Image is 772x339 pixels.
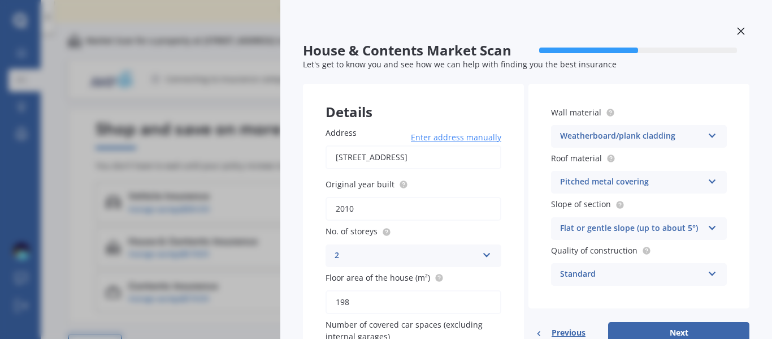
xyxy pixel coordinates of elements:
input: Enter year [326,197,501,221]
span: Floor area of the house (m²) [326,272,430,283]
div: Flat or gentle slope (up to about 5°) [560,222,703,235]
div: Standard [560,268,703,281]
input: Enter floor area [326,290,501,314]
span: Original year built [326,179,394,190]
span: Let's get to know you and see how we can help with finding you the best insurance [303,59,617,70]
span: No. of storeys [326,226,378,237]
div: Details [303,84,524,118]
div: 2 [335,249,478,263]
span: Roof material [551,153,602,164]
span: Address [326,127,357,138]
input: Enter address [326,145,501,169]
span: Quality of construction [551,245,637,256]
div: Weatherboard/plank cladding [560,130,703,143]
span: Slope of section [551,199,611,210]
span: Enter address manually [411,132,501,143]
span: Wall material [551,107,601,118]
span: House & Contents Market Scan [303,42,526,59]
div: Pitched metal covering [560,175,703,189]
